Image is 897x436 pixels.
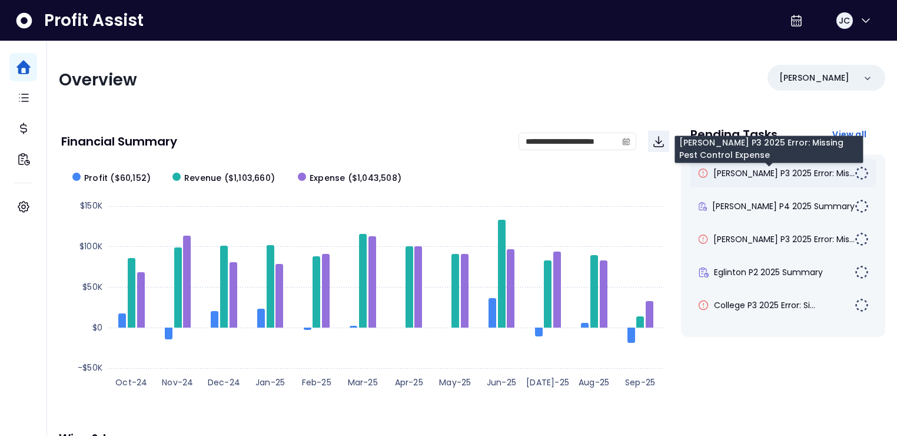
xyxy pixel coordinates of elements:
[61,136,177,147] p: Financial Summary
[348,376,378,388] text: Mar-25
[79,240,102,252] text: $100K
[208,376,240,388] text: Dec-24
[310,172,401,184] span: Expense ($1,043,508)
[622,137,630,146] svg: calendar
[779,72,849,84] p: [PERSON_NAME]
[115,376,147,388] text: Oct-24
[44,10,144,31] span: Profit Assist
[92,322,102,333] text: $0
[713,167,855,179] span: [PERSON_NAME] P3 2025 Error: Mis...
[59,68,137,91] span: Overview
[439,376,471,388] text: May-25
[712,200,855,212] span: [PERSON_NAME] P4 2025 Summary
[255,376,285,388] text: Jan-25
[82,281,102,293] text: $50K
[80,200,102,212] text: $150K
[855,298,869,312] img: Not yet Started
[855,166,869,180] img: Not yet Started
[839,15,850,27] span: JC
[855,199,869,213] img: Not yet Started
[184,172,275,184] span: Revenue ($1,103,660)
[648,131,669,152] button: Download
[395,376,423,388] text: Apr-25
[832,128,866,140] span: View all
[823,124,876,145] button: View all
[162,376,193,388] text: Nov-24
[855,265,869,279] img: Not yet Started
[714,266,823,278] span: Eglinton P2 2025 Summary
[625,376,655,388] text: Sep-25
[579,376,609,388] text: Aug-25
[302,376,331,388] text: Feb-25
[526,376,569,388] text: [DATE]-25
[84,172,151,184] span: Profit ($60,152)
[855,232,869,246] img: Not yet Started
[714,299,815,311] span: College P3 2025 Error: Si...
[487,376,516,388] text: Jun-25
[713,233,855,245] span: [PERSON_NAME] P3 2025 Error: Mis...
[78,362,102,374] text: -$50K
[690,128,778,140] p: Pending Tasks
